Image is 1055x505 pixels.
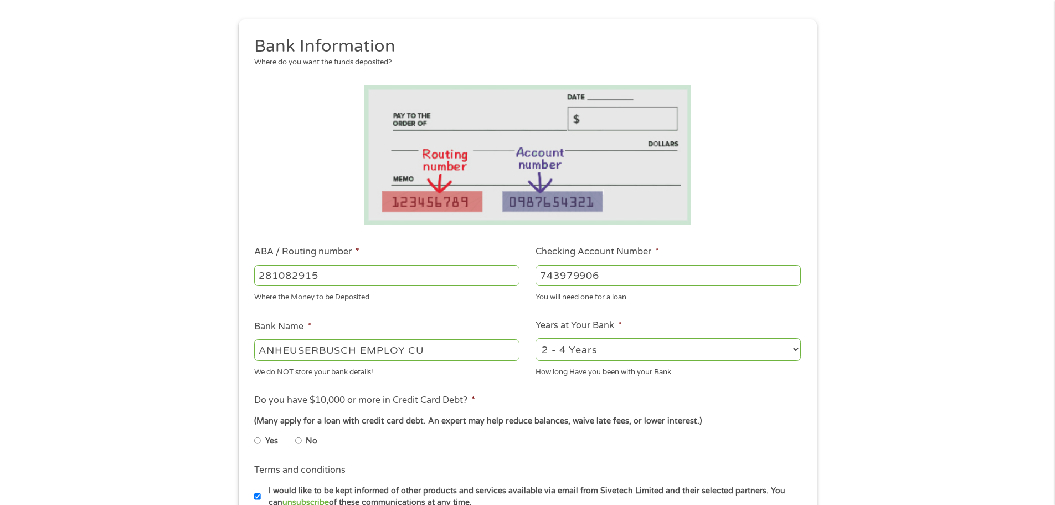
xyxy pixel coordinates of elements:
div: We do NOT store your bank details! [254,363,519,378]
label: Years at Your Bank [536,320,622,331]
label: Terms and conditions [254,465,346,476]
label: Yes [265,435,278,447]
div: You will need one for a loan. [536,288,801,303]
img: Routing number location [364,85,692,225]
div: (Many apply for a loan with credit card debt. An expert may help reduce balances, waive late fees... [254,415,800,427]
label: Bank Name [254,321,311,333]
label: Checking Account Number [536,246,659,258]
div: Where the Money to be Deposited [254,288,519,303]
h2: Bank Information [254,35,792,58]
input: 263177916 [254,265,519,286]
div: How long Have you been with your Bank [536,363,801,378]
label: ABA / Routing number [254,246,359,258]
div: Where do you want the funds deposited? [254,57,792,68]
label: Do you have $10,000 or more in Credit Card Debt? [254,395,475,406]
input: 345634636 [536,265,801,286]
label: No [306,435,317,447]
